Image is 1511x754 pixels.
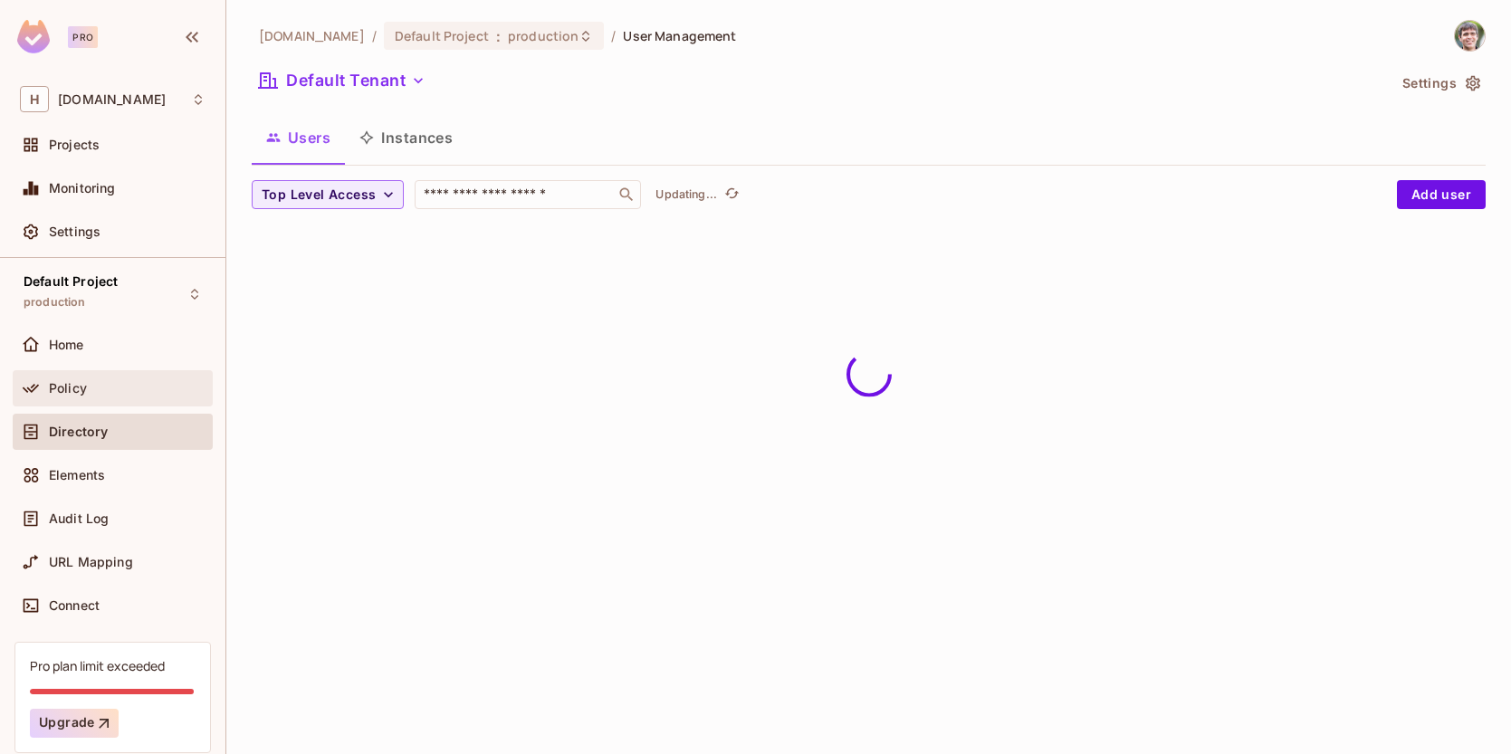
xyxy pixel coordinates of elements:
button: Instances [345,115,467,160]
button: Upgrade [30,709,119,738]
span: User Management [623,27,736,44]
div: Pro plan limit exceeded [30,657,165,674]
span: Connect [49,598,100,613]
span: URL Mapping [49,555,133,569]
span: Home [49,338,84,352]
span: Top Level Access [262,184,376,206]
span: production [508,27,579,44]
span: Default Project [24,274,118,289]
span: Click to refresh data [717,184,742,205]
span: Projects [49,138,100,152]
span: refresh [724,186,740,204]
img: SReyMgAAAABJRU5ErkJggg== [17,20,50,53]
p: Updating... [655,187,717,202]
li: / [372,27,377,44]
span: Settings [49,224,100,239]
button: Settings [1395,69,1486,98]
span: Policy [49,381,87,396]
span: Monitoring [49,181,116,196]
button: Top Level Access [252,180,404,209]
button: Default Tenant [252,66,433,95]
span: production [24,295,86,310]
span: Elements [49,468,105,482]
img: nimrod@honeycombinsurance.com [1455,21,1485,51]
span: Audit Log [49,511,109,526]
span: Default Project [395,27,489,44]
button: Users [252,115,345,160]
li: / [611,27,616,44]
span: H [20,86,49,112]
span: : [495,29,502,43]
button: Add user [1397,180,1486,209]
span: Directory [49,425,108,439]
span: Workspace: honeycombinsurance.com [58,92,166,107]
button: refresh [721,184,742,205]
div: Pro [68,26,98,48]
span: the active workspace [259,27,365,44]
